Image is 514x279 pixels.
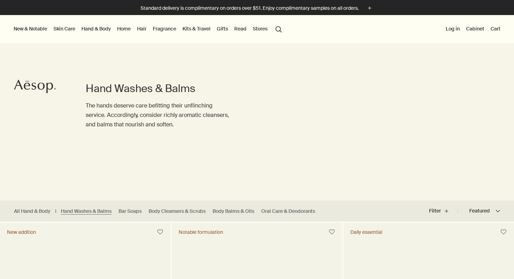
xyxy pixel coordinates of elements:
[12,15,285,43] nav: primary
[465,24,486,33] a: Cabinet
[233,24,248,33] a: Read
[7,229,36,235] div: New addition
[86,82,229,96] h1: Hand Washes & Balms
[61,208,112,215] a: Hand Washes & Balms
[52,24,77,33] a: Skin Care
[458,203,500,219] button: Featured
[141,5,359,12] p: Standard delivery is complimentary on orders over $51. Enjoy complimentary samples on all orders.
[444,15,502,43] nav: supplementary
[149,208,206,215] a: Body Cleansers & Scrubs
[86,101,229,130] p: The hands deserve care befitting their unflinching service. Accordingly, consider richly aromatic...
[213,208,254,215] a: Body Balms & Oils
[141,4,373,12] button: Standard delivery is complimentary on orders over $51. Enjoy complimentary samples on all orders.
[429,203,458,219] button: Filter
[489,24,502,33] button: Cart
[497,226,510,238] button: Save to cabinet
[12,24,49,33] button: New & Notable
[136,24,148,33] a: Hair
[272,22,285,35] button: Open search
[179,229,223,235] div: Notable formulation
[151,24,178,33] a: Fragrance
[444,24,461,33] button: Log in
[215,24,229,33] a: Gifts
[326,226,338,238] button: Save to cabinet
[12,78,58,97] a: Aesop
[181,24,212,33] a: Kits & Travel
[251,24,269,33] button: Stores
[14,208,50,215] a: All Hand & Body
[80,24,112,33] a: Hand & Body
[154,226,166,238] button: Save to cabinet
[261,208,315,215] a: Oral Care & Deodorants
[14,79,56,93] svg: Aesop
[116,24,132,33] a: Home
[119,208,142,215] a: Bar Soaps
[350,229,382,235] div: Daily essential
